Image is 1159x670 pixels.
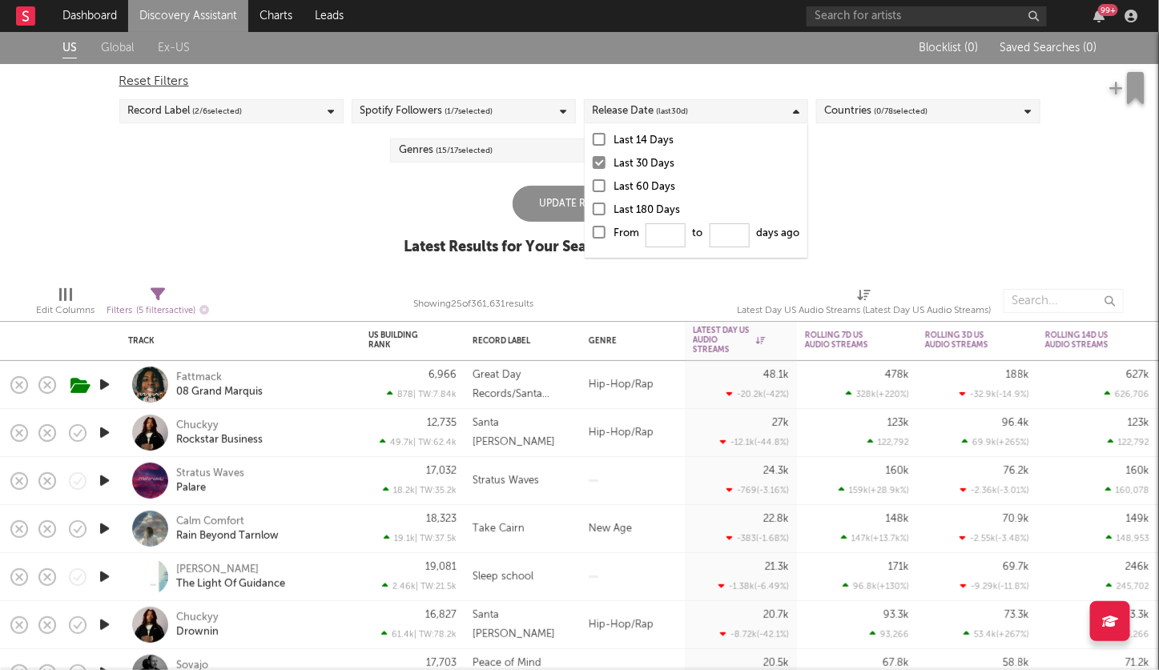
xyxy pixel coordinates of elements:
span: ( 1 / 7 selected) [445,102,493,121]
a: Chuckyy [176,419,219,433]
input: Search... [1004,289,1124,313]
button: Filter by Rolling 14D US Audio Streams [1133,332,1149,348]
div: 2.46k | TW: 21.5k [368,581,457,592]
input: Fromto days ago [710,223,750,247]
span: ( 0 / 78 selected) [875,102,928,121]
div: 96.4k [1002,418,1029,428]
a: Rain Beyond Tarnlow [176,529,279,544]
div: 160k [1126,466,1149,476]
div: 22.8k [763,514,789,524]
div: 53.4k ( +267 % ) [964,629,1029,640]
div: 478k [885,370,909,380]
div: -12.1k ( -44.8 % ) [720,437,789,447]
div: 17,703 [426,658,457,668]
div: 93.3k [883,610,909,620]
span: ( 5 filters active) [136,307,195,315]
div: -32.9k ( -14.9 % ) [960,389,1029,399]
div: Last 60 Days [614,178,799,197]
div: Rolling 3D US Audio Streams [925,331,1005,350]
div: 188k [1006,370,1029,380]
span: ( 0 ) [1084,42,1097,54]
a: Ex-US [158,38,190,58]
div: 99 + [1098,4,1118,16]
div: Track [128,336,344,346]
div: 20.7k [763,610,789,620]
div: Showing 25 of 361,631 results [413,295,533,314]
div: Countries [825,102,928,121]
div: Sleep school [473,568,533,587]
div: 148k [886,514,909,524]
div: Latest Day US Audio Streams [693,326,765,355]
div: Last 14 Days [614,131,799,150]
div: 878 | TW: 7.84k [368,389,457,399]
span: ( 0 ) [965,42,979,54]
div: Last 180 Days [614,201,799,220]
div: US Building Rank [368,331,433,350]
span: Saved Searches [1000,42,1097,54]
a: The Light Of Guidance [176,577,285,592]
div: 96.8k ( +130 % ) [843,581,909,592]
span: ( 2 / 6 selected) [193,102,243,121]
div: -20.2k ( -42 % ) [726,389,789,399]
div: 246k [1125,562,1149,572]
div: Record Label [473,336,549,346]
div: 123k [887,418,909,428]
div: Genres [399,141,493,160]
div: Spotify Followers [360,102,493,121]
div: 16,827 [425,610,457,620]
div: Hip-Hop/Rap [581,409,685,457]
a: Palare [176,481,206,495]
div: 24.3k [763,466,789,476]
div: New Age [581,505,685,553]
div: 61.4k | TW: 78.2k [368,629,457,640]
button: Filter by US Building Rank [441,332,457,348]
div: 627k [1126,370,1149,380]
div: 18.2k | TW: 35.2k [368,485,457,495]
button: Filter by Record Label [557,333,573,349]
a: Global [101,38,134,58]
div: Rolling 7D US Audio Streams [805,331,885,350]
div: 27k [772,418,789,428]
button: Filter by Latest Day US Audio Streams [773,332,789,348]
div: 73.3k [1004,610,1029,620]
div: 19,081 [425,562,457,572]
div: 148,953 [1106,533,1149,544]
input: Fromto days ago [646,223,686,247]
button: 99+ [1093,10,1105,22]
div: Edit Columns [36,281,95,327]
span: Blocklist [920,42,979,54]
div: -383 ( -1.68 % ) [726,533,789,544]
div: 17,032 [426,466,457,476]
div: 159k ( +28.9k % ) [839,485,909,495]
div: 626,706 [1105,389,1149,399]
div: Drownin [176,625,219,640]
div: Release Date [593,102,689,121]
div: -769 ( -3.16 % ) [726,485,789,495]
div: -2.55k ( -3.48 % ) [960,533,1029,544]
div: 69.7k [1003,562,1029,572]
a: Rockstar Business [176,433,263,447]
button: Filter by Rolling 3D US Audio Streams [1013,332,1029,348]
div: -9.29k ( -11.8 % ) [960,581,1029,592]
div: 171k [888,562,909,572]
div: Santa [PERSON_NAME] [473,414,573,452]
div: Genre [589,336,669,346]
div: 76.2k [1004,466,1029,476]
span: ( 15 / 17 selected) [436,141,493,160]
div: Take Cairn [473,520,525,539]
a: Stratus Waves [176,467,244,481]
a: Fattmack [176,371,222,385]
div: Filters [107,301,209,321]
div: 49.7k | TW: 62.4k [368,437,457,447]
div: 58.8k [1003,658,1029,668]
div: 122,792 [1108,437,1149,447]
a: 08 Grand Marquis [176,385,263,399]
div: 328k ( +220 % ) [846,389,909,399]
div: -2.36k ( -3.01 % ) [960,485,1029,495]
div: From to days ago [614,224,799,250]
